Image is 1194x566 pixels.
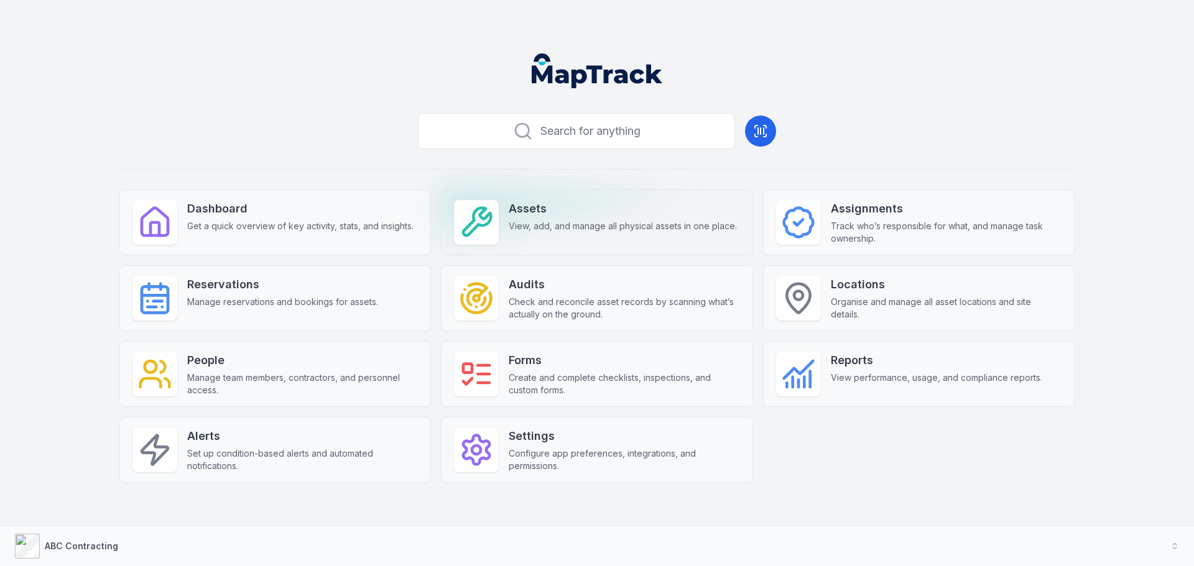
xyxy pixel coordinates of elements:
[187,276,378,293] strong: Reservations
[509,427,739,445] strong: Settings
[831,220,1062,245] span: Track who’s responsible for what, and manage task ownership.
[119,417,431,483] a: AlertsSet up condition-based alerts and automated notifications.
[441,265,752,331] a: AuditsCheck and reconcile asset records by scanning what’s actually on the ground.
[540,122,641,140] span: Search for anything
[187,220,414,232] span: Get a quick overview of key activity, stats, and insights.
[187,200,414,217] strong: Dashboard
[187,296,378,308] span: Manage reservations and bookings for assets.
[509,276,739,293] strong: Audits
[119,341,431,407] a: PeopleManage team members, contractors, and personnel access.
[441,341,752,407] a: FormsCreate and complete checklists, inspections, and custom forms.
[831,200,1062,217] strong: Assignments
[187,447,418,472] span: Set up condition-based alerts and automated notifications.
[831,352,1042,369] strong: Reports
[187,372,418,396] span: Manage team members, contractors, and personnel access.
[441,189,752,255] a: AssetsView, add, and manage all physical assets in one place.
[763,341,1075,407] a: ReportsView performance, usage, and compliance reports.
[509,447,739,472] span: Configure app preferences, integrations, and permissions.
[418,113,735,149] button: Search for anything
[831,372,1042,384] span: View performance, usage, and compliance reports.
[509,200,737,217] strong: Assets
[831,276,1062,293] strong: Locations
[763,265,1075,331] a: LocationsOrganise and manage all asset locations and site details.
[509,372,739,396] span: Create and complete checklists, inspections, and custom forms.
[509,296,739,321] span: Check and reconcile asset records by scanning what’s actually on the ground.
[119,189,431,255] a: DashboardGet a quick overview of key activity, stats, and insights.
[509,220,737,232] span: View, add, and manage all physical assets in one place.
[831,296,1062,321] span: Organise and manage all asset locations and site details.
[509,352,739,369] strong: Forms
[187,352,418,369] strong: People
[45,541,118,551] strong: ABC Contracting
[441,417,752,483] a: SettingsConfigure app preferences, integrations, and permissions.
[512,53,682,88] nav: Global
[187,427,418,445] strong: Alerts
[763,189,1075,255] a: AssignmentsTrack who’s responsible for what, and manage task ownership.
[119,265,431,331] a: ReservationsManage reservations and bookings for assets.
